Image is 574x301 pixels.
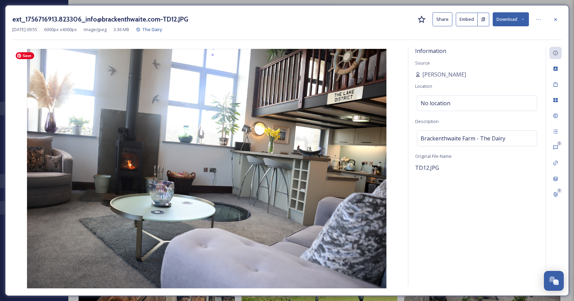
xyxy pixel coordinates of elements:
[422,70,466,79] span: [PERSON_NAME]
[433,12,452,26] button: Share
[84,26,107,33] span: image/jpeg
[142,26,162,32] span: The Dairy
[12,49,401,288] img: info%40brackenthwaite.com-TD12.JPG
[16,52,34,59] span: Save
[12,26,37,33] span: [DATE] 09:55
[44,26,77,33] span: 6000 px x 4000 px
[113,26,129,33] span: 3.36 MB
[557,188,562,193] div: 0
[415,47,446,55] span: Information
[415,153,452,159] span: Original File Name
[544,271,564,291] button: Open Chat
[415,83,432,89] span: Location
[415,164,439,172] span: TD12.JPG
[415,118,439,124] span: Description
[415,60,430,66] span: Source
[421,99,450,107] span: No location
[456,13,478,26] button: Embed
[557,141,562,146] div: 0
[12,14,188,24] h3: ext_1756716913.823306_info@brackenthwaite.com-TD12.JPG
[493,12,529,26] button: Download
[421,134,505,142] span: Brackenthwaite Farm - The Dairy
